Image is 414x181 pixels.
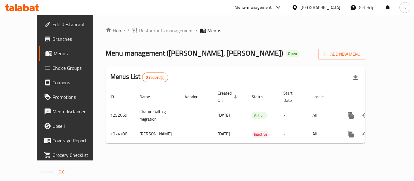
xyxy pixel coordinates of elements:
a: Menu disclaimer [39,104,106,119]
a: Menus [39,46,106,61]
span: ID [110,93,122,100]
span: Inactive [252,131,270,138]
span: Restaurants management [139,27,193,34]
span: Add New Menu [323,50,360,58]
td: - [279,125,308,143]
span: [DATE] [218,111,230,119]
a: Promotions [39,90,106,104]
a: Branches [39,32,106,46]
span: Start Date [283,89,300,104]
div: Total records count [142,73,169,82]
button: more [344,108,358,123]
button: Change Status [358,108,373,123]
span: Menu disclaimer [52,108,101,115]
span: Upsell [52,122,101,130]
a: Upsell [39,119,106,133]
span: Status [252,93,271,100]
span: Open [285,51,299,56]
span: Menu management ( [PERSON_NAME], [PERSON_NAME] ) [105,46,283,60]
a: Home [105,27,125,34]
span: [DATE] [218,130,230,138]
span: Promotions [52,93,101,101]
td: All [308,106,339,125]
td: Chatori Gali-cg migration [135,106,180,125]
span: Edit Restaurant [52,21,101,28]
button: Add New Menu [318,49,365,60]
a: Choice Groups [39,61,106,75]
div: Export file [348,70,363,85]
table: enhanced table [105,88,407,144]
span: Name [139,93,158,100]
a: Edit Restaurant [39,17,106,32]
span: Created On [218,89,239,104]
span: Coverage Report [52,137,101,144]
td: 1074706 [105,125,135,143]
td: 1252069 [105,106,135,125]
span: Coupons [52,79,101,86]
h2: Menus List [110,72,168,82]
a: Restaurants management [132,27,193,34]
span: 1.0.0 [55,168,65,176]
span: s [404,4,406,11]
span: Active [252,112,267,119]
span: 2 record(s) [142,75,168,80]
li: / [195,27,198,34]
a: Coupons [39,75,106,90]
span: Choice Groups [52,64,101,72]
div: Menu-management [235,4,272,11]
span: Locale [312,93,332,100]
button: Change Status [358,127,373,141]
nav: breadcrumb [105,27,365,34]
span: Version: [40,168,55,176]
span: Branches [52,35,101,43]
td: All [308,125,339,143]
a: Coverage Report [39,133,106,148]
button: more [344,127,358,141]
span: Grocery Checklist [52,151,101,159]
td: - [279,106,308,125]
div: [GEOGRAPHIC_DATA] [300,4,340,11]
span: Menus [54,50,101,57]
div: Open [285,50,299,57]
span: Vendor [185,93,205,100]
td: [PERSON_NAME] [135,125,180,143]
a: Grocery Checklist [39,148,106,162]
span: Menus [207,27,221,34]
th: Actions [339,88,407,106]
li: / [127,27,129,34]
